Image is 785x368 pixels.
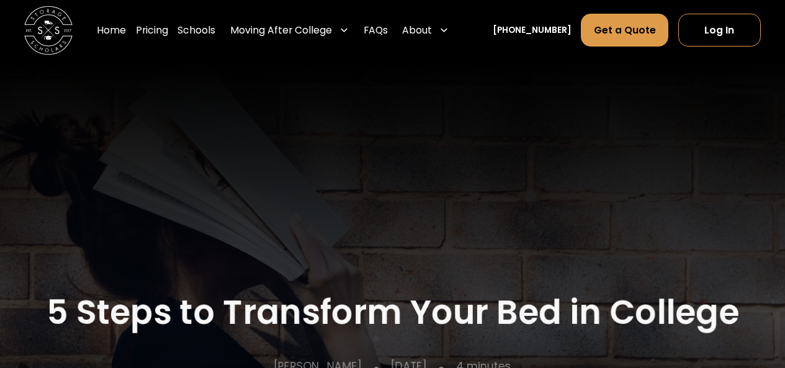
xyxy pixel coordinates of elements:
div: Moving After College [225,14,354,48]
div: Moving After College [230,23,332,37]
h1: 5 Steps to Transform Your Bed in College [47,294,739,331]
img: Storage Scholars main logo [24,6,73,55]
a: [PHONE_NUMBER] [493,24,572,37]
a: Log In [678,14,761,47]
div: About [397,14,454,48]
a: Pricing [136,14,168,48]
a: Home [97,14,126,48]
a: Get a Quote [581,14,668,47]
div: About [402,23,432,37]
a: Schools [177,14,215,48]
a: home [24,6,73,55]
a: FAQs [364,14,388,48]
